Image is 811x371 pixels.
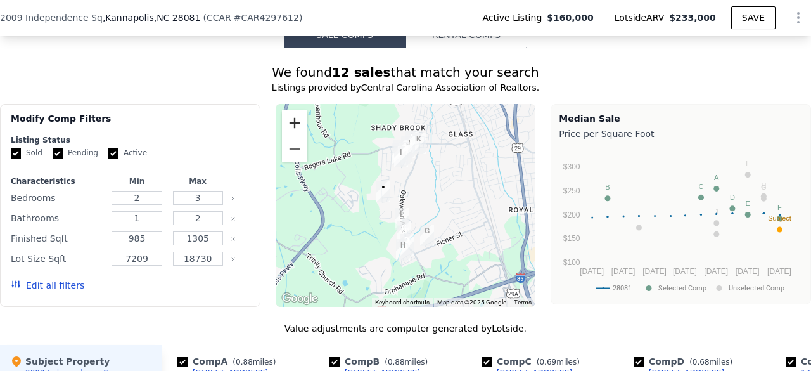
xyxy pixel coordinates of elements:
[207,13,231,23] span: CCAR
[231,216,236,221] button: Clear
[375,298,430,307] button: Keyboard shortcuts
[673,267,697,276] text: [DATE]
[736,267,760,276] text: [DATE]
[11,209,104,227] div: Bathrooms
[611,267,635,276] text: [DATE]
[559,112,803,125] div: Median Sale
[53,148,98,159] label: Pending
[767,267,791,276] text: [DATE]
[236,358,253,367] span: 0.88
[638,212,640,220] text: I
[109,176,165,186] div: Min
[11,135,250,145] div: Listing Status
[699,183,704,190] text: C
[684,358,738,367] span: ( miles)
[332,65,391,80] strong: 12 sales
[729,284,784,292] text: Unselected Comp
[231,237,236,242] button: Clear
[615,11,669,24] span: Lotside ARV
[227,358,281,367] span: ( miles)
[11,176,104,186] div: Characteristics
[539,358,556,367] span: 0.69
[231,196,236,201] button: Clear
[380,358,433,367] span: ( miles)
[613,284,632,292] text: 28081
[371,176,395,207] div: 2009 Independence Sq
[395,229,419,261] div: 1210 Ridgewood Dr
[437,299,506,306] span: Map data ©2025 Google
[786,5,811,30] button: Show Options
[563,211,580,219] text: $200
[279,290,321,307] img: Google
[11,189,104,207] div: Bedrooms
[768,214,791,222] text: Subject
[705,267,729,276] text: [DATE]
[547,11,594,24] span: $160,000
[11,230,104,247] div: Finished Sqft
[730,193,735,201] text: D
[177,355,281,368] div: Comp A
[777,204,782,211] text: F
[108,148,147,159] label: Active
[563,162,580,171] text: $300
[391,234,415,266] div: 1313 Ridgewood Dr
[714,219,719,227] text: K
[282,110,307,136] button: Zoom in
[388,358,405,367] span: 0.88
[715,208,718,216] text: J
[170,176,226,186] div: Max
[714,174,719,181] text: A
[563,186,580,195] text: $250
[11,112,250,135] div: Modify Comp Filters
[279,290,321,307] a: Open this area in Google Maps (opens a new window)
[389,141,413,172] div: 1428 Sherwood Dr
[392,216,416,248] div: 1906 Stonewyck Ave
[642,267,667,276] text: [DATE]
[658,284,706,292] text: Selected Comp
[234,13,299,23] span: # CAR4297612
[11,279,84,292] button: Edit all filters
[203,11,302,24] div: ( )
[390,203,414,235] div: 1700 Oakwood Ave
[559,125,803,143] div: Price per Square Foot
[731,6,776,29] button: SAVE
[563,234,580,243] text: $150
[329,355,433,368] div: Comp B
[634,355,738,368] div: Comp D
[580,267,604,276] text: [DATE]
[669,13,716,23] span: $233,000
[746,200,750,207] text: E
[387,138,411,170] div: 1418 Nottingham Rd
[396,131,420,163] div: 1409 Sherwood Dr
[11,148,21,159] input: Sold
[746,160,750,167] text: L
[606,183,610,191] text: B
[693,358,710,367] span: 0.68
[762,181,767,189] text: H
[514,299,532,306] a: Terms (opens in new tab)
[154,13,201,23] span: , NC 28081
[103,11,201,24] span: , Kannapolis
[482,355,585,368] div: Comp C
[482,11,547,24] span: Active Listing
[400,126,424,157] div: 1306 Klondale Ave
[532,358,585,367] span: ( miles)
[10,355,110,368] div: Subject Property
[11,250,104,268] div: Lot Size Sqft
[563,258,580,267] text: $100
[11,148,42,159] label: Sold
[53,148,63,159] input: Pending
[282,136,307,162] button: Zoom out
[407,127,431,159] div: 1403 Oakwood Ave
[761,183,767,191] text: G
[108,148,118,159] input: Active
[415,219,439,251] div: 831 Flicker St
[388,134,412,166] div: 1007 Little John Trl
[393,137,418,169] div: 1421 Sherwood Dr
[231,257,236,262] button: Clear
[559,143,800,301] svg: A chart.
